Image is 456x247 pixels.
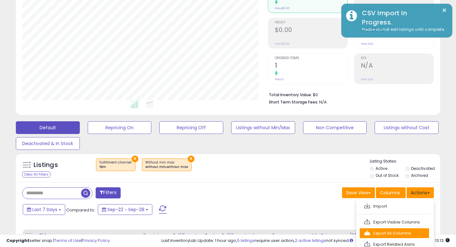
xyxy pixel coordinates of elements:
button: Deactivated & In Stock [16,137,80,150]
label: Archived [411,173,428,178]
small: Prev: N/A [361,42,373,46]
label: Out of Stock [376,173,399,178]
h2: N/A [361,62,434,70]
button: Listings without Cost [375,121,439,134]
h2: $0.00 [275,26,347,35]
span: Last 7 Days [32,206,57,213]
div: CSV Import In Progress. [357,9,447,27]
div: without min,without max [145,165,188,169]
span: Without min max : [145,160,188,170]
b: Short Term Storage Fees: [269,99,318,105]
div: Cost [204,232,217,239]
span: N/A [319,99,327,105]
span: 2025-10-9 13:13 GMT [425,237,450,244]
div: Amazon Fees [252,232,307,239]
div: fbm [99,165,132,169]
button: Last 7 Days [23,204,65,215]
div: Please do not edit listings until complete. [357,27,447,33]
small: Prev: $0.00 [275,6,290,10]
div: Last InventoryLab Update: 1 hour ago, require user action, not synced. [161,238,450,244]
span: Columns [380,190,400,196]
a: Import [360,201,429,211]
div: Fulfillment Cost [222,232,246,245]
span: Compared to: [66,207,95,213]
div: Title [39,232,138,239]
a: Export All Columns [360,228,429,238]
a: Privacy Policy [82,237,110,244]
div: Min Price [312,232,345,239]
div: Repricing [143,232,168,239]
button: × [188,156,194,162]
p: Listing States: [370,158,440,164]
small: Prev: $0.00 [275,42,290,46]
span: Sep-22 - Sep-28 [107,206,144,213]
strong: Copyright [6,237,29,244]
div: seller snap | | [6,238,110,244]
li: $0 [269,90,429,98]
button: Repricing Off [159,121,223,134]
button: Filters [96,187,120,198]
div: Fulfillment [173,232,199,239]
span: Fulfillment channel : [99,160,132,170]
button: × [442,6,447,14]
span: ROI [361,57,434,60]
label: Deactivated [411,166,435,171]
div: [PERSON_NAME] [350,232,388,239]
button: Default [16,121,80,134]
div: Clear All Filters [22,171,50,177]
small: Prev: N/A [361,77,373,81]
b: Total Inventory Value: [269,92,312,97]
h5: Listings [34,161,58,170]
button: Repricing On [88,121,152,134]
button: Actions [407,187,434,198]
button: Sep-22 - Sep-28 [98,204,152,215]
small: Prev: 0 [275,77,284,81]
a: 5 listings [237,237,255,244]
button: × [132,156,138,162]
span: Ordered Items [275,57,347,60]
h2: 1 [275,62,347,70]
label: Active [376,166,387,171]
a: Terms of Use [54,237,81,244]
span: Profit [275,21,347,24]
button: Columns [376,187,406,198]
button: Listings without Min/Max [231,121,295,134]
button: Non Competitive [303,121,367,134]
button: Save View [342,187,375,198]
a: 2 active listings [295,237,326,244]
a: Export Visible Columns [360,217,429,227]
